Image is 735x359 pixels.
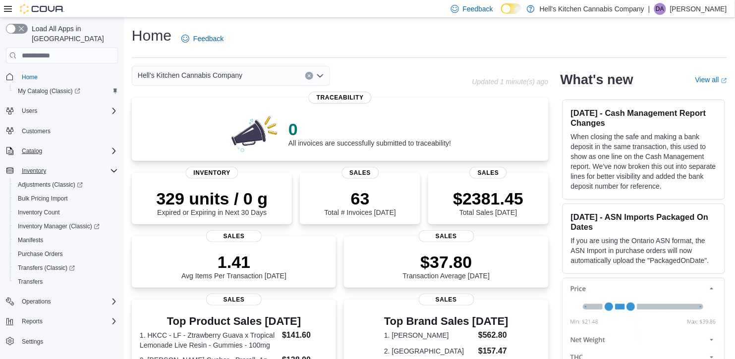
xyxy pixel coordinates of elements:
p: When closing the safe and making a bank deposit in the same transaction, this used to show as one... [571,132,717,191]
button: Open list of options [316,72,324,80]
span: Feedback [463,4,493,14]
span: Traceability [309,92,372,103]
p: $2381.45 [453,189,523,208]
button: Transfers [10,275,122,289]
span: Customers [22,127,51,135]
a: Settings [18,336,47,348]
span: Inventory [185,167,238,179]
p: 329 units / 0 g [156,189,268,208]
span: Bulk Pricing Import [14,193,118,205]
dt: 1. [PERSON_NAME] [384,330,474,340]
p: Updated 1 minute(s) ago [472,78,549,86]
span: Transfers (Classic) [18,264,75,272]
span: Sales [341,167,379,179]
span: Load All Apps in [GEOGRAPHIC_DATA] [28,24,118,44]
span: Reports [18,315,118,327]
span: Home [18,70,118,83]
button: Catalog [2,144,122,158]
button: Clear input [305,72,313,80]
button: Inventory Count [10,205,122,219]
span: Reports [22,317,43,325]
button: Inventory [2,164,122,178]
a: Transfers (Classic) [14,262,79,274]
a: Adjustments (Classic) [10,178,122,192]
span: Operations [22,298,51,306]
p: 0 [288,119,451,139]
span: Sales [206,294,262,306]
button: Reports [18,315,47,327]
dt: 2. [GEOGRAPHIC_DATA] [384,346,474,356]
span: Sales [470,167,507,179]
a: Inventory Manager (Classic) [10,219,122,233]
h3: [DATE] - ASN Imports Packaged On Dates [571,212,717,232]
span: Users [22,107,37,115]
p: If you are using the Ontario ASN format, the ASN Import in purchase orders will now automatically... [571,236,717,265]
span: Operations [18,296,118,308]
button: Users [18,105,41,117]
a: Manifests [14,234,47,246]
span: Inventory [18,165,118,177]
dt: 1. HKCC - LF - Ztrawberry Guava x Tropical Lemonade Live Resin - Gummies - 100mg [140,330,278,350]
span: Transfers [18,278,43,286]
span: Purchase Orders [18,250,63,258]
a: Customers [18,125,55,137]
span: My Catalog (Classic) [14,85,118,97]
span: Hell's Kitchen Cannabis Company [138,69,242,81]
p: Hell's Kitchen Cannabis Company [540,3,644,15]
h3: Top Product Sales [DATE] [140,315,328,327]
div: Total # Invoices [DATE] [325,189,396,216]
span: Inventory Manager (Classic) [14,220,118,232]
span: Sales [419,230,474,242]
button: Manifests [10,233,122,247]
div: Total Sales [DATE] [453,189,523,216]
div: All invoices are successfully submitted to traceability! [288,119,451,147]
button: Reports [2,314,122,328]
a: View allExternal link [695,76,727,84]
button: Settings [2,334,122,349]
span: Inventory Manager (Classic) [18,222,100,230]
span: Purchase Orders [14,248,118,260]
span: Transfers (Classic) [14,262,118,274]
p: 63 [325,189,396,208]
span: My Catalog (Classic) [18,87,80,95]
button: Customers [2,124,122,138]
a: My Catalog (Classic) [14,85,84,97]
div: Expired or Expiring in Next 30 Days [156,189,268,216]
button: Operations [2,295,122,308]
dd: $562.80 [478,329,509,341]
a: Transfers [14,276,47,288]
input: Dark Mode [501,3,522,14]
dd: $141.60 [282,329,328,341]
h2: What's new [561,72,633,88]
span: Inventory Count [14,206,118,218]
span: Bulk Pricing Import [18,195,68,203]
div: Transaction Average [DATE] [403,252,490,280]
button: Inventory [18,165,50,177]
a: Home [18,71,42,83]
a: Adjustments (Classic) [14,179,87,191]
div: Avg Items Per Transaction [DATE] [181,252,286,280]
img: Cova [20,4,64,14]
a: Inventory Manager (Classic) [14,220,104,232]
a: Inventory Count [14,206,64,218]
span: Users [18,105,118,117]
button: Catalog [18,145,46,157]
a: Purchase Orders [14,248,67,260]
dd: $157.47 [478,345,509,357]
span: Sales [206,230,262,242]
div: Destiny Adams [654,3,666,15]
span: Home [22,73,38,81]
span: Settings [22,338,43,346]
svg: External link [721,78,727,84]
span: Adjustments (Classic) [18,181,83,189]
a: Feedback [177,29,227,49]
span: Customers [18,125,118,137]
span: Catalog [22,147,42,155]
span: Inventory Count [18,208,60,216]
img: 0 [229,113,281,153]
a: My Catalog (Classic) [10,84,122,98]
button: Home [2,69,122,84]
a: Bulk Pricing Import [14,193,72,205]
button: Operations [18,296,55,308]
